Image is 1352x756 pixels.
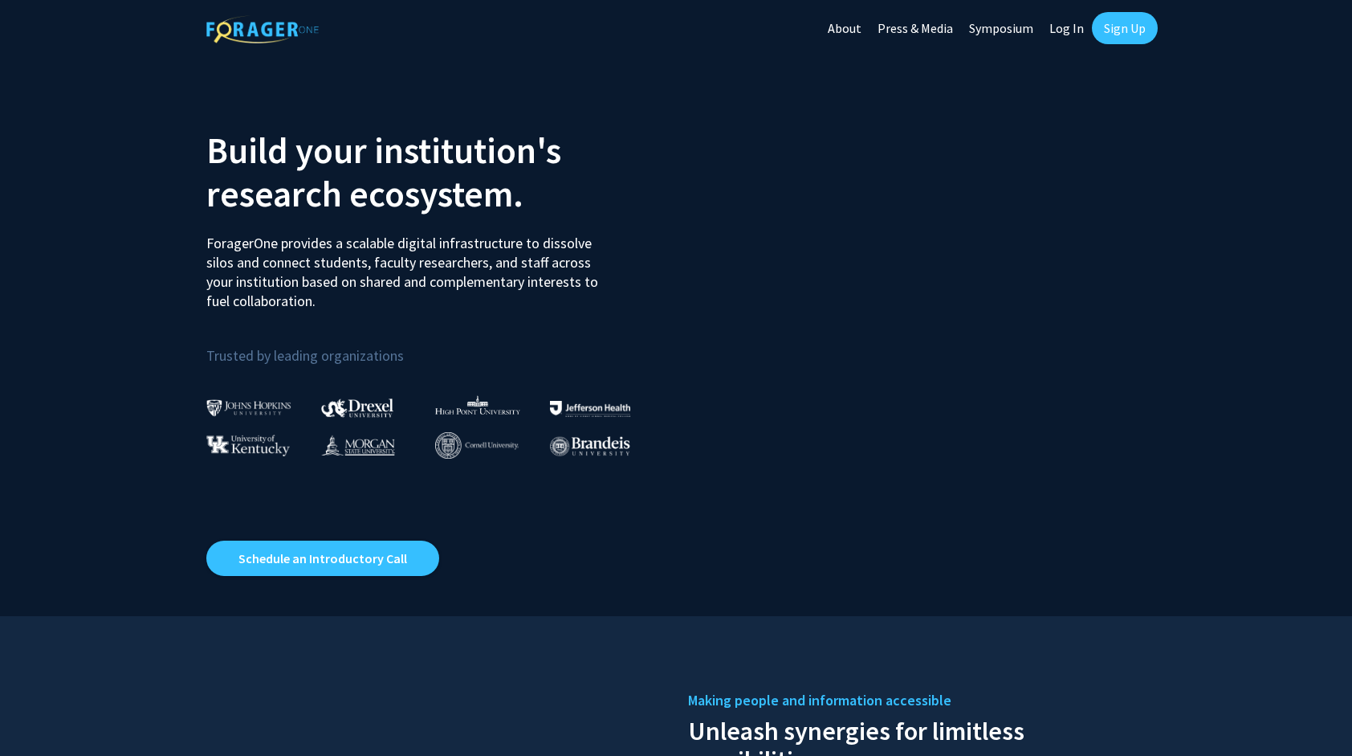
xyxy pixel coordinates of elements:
a: Sign Up [1092,12,1158,44]
img: High Point University [435,395,520,415]
p: ForagerOne provides a scalable digital infrastructure to dissolve silos and connect students, fac... [206,222,609,311]
img: Cornell University [435,432,519,459]
p: Trusted by leading organizations [206,324,664,368]
img: Brandeis University [550,436,630,456]
img: University of Kentucky [206,435,290,456]
img: Johns Hopkins University [206,399,291,416]
h2: Build your institution's research ecosystem. [206,129,664,215]
img: Drexel University [321,398,393,417]
a: Opens in a new tab [206,541,439,576]
img: ForagerOne Logo [206,15,319,43]
img: Thomas Jefferson University [550,401,630,416]
img: Morgan State University [321,435,395,456]
h5: Making people and information accessible [688,689,1146,713]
